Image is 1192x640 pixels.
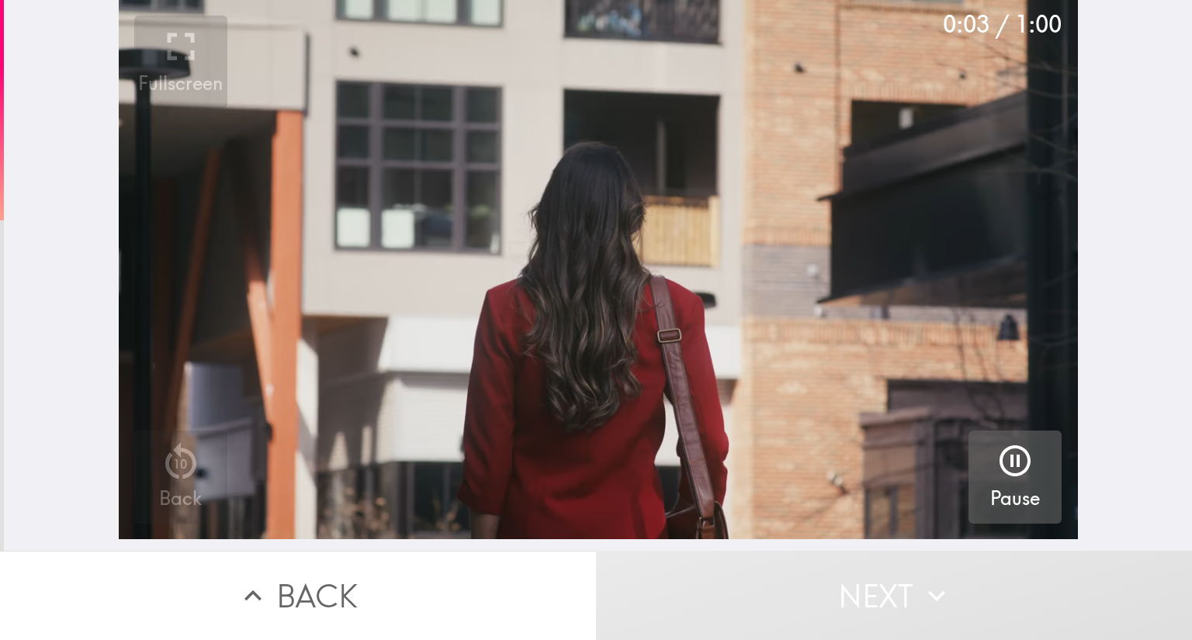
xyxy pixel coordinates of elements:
[968,431,1062,524] button: Pause
[159,486,202,512] h5: Back
[173,455,187,472] p: 10
[943,8,1062,40] div: 0:03 / 1:00
[134,431,227,524] button: 10Back
[134,16,227,109] button: Fullscreen
[990,486,1040,512] h5: Pause
[596,551,1192,640] button: Next
[138,71,223,97] h5: Fullscreen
